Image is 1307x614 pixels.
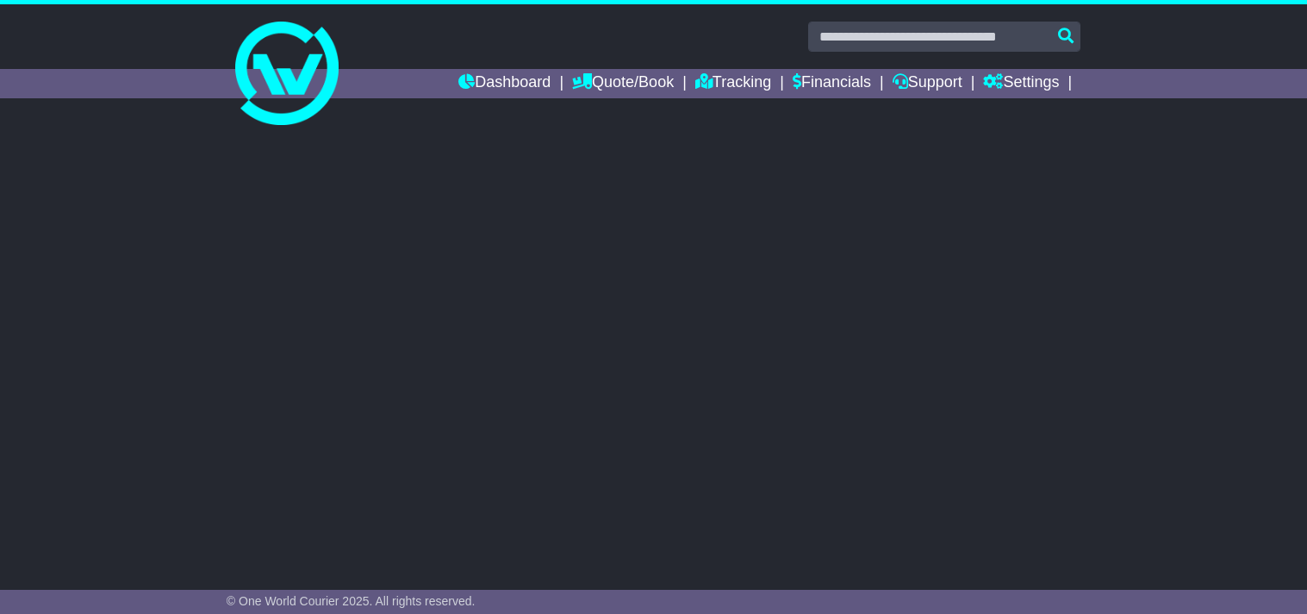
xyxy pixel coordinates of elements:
a: Support [893,69,962,98]
a: Quote/Book [572,69,674,98]
a: Financials [793,69,871,98]
a: Settings [983,69,1059,98]
span: © One World Courier 2025. All rights reserved. [227,594,476,608]
a: Dashboard [458,69,551,98]
a: Tracking [695,69,771,98]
